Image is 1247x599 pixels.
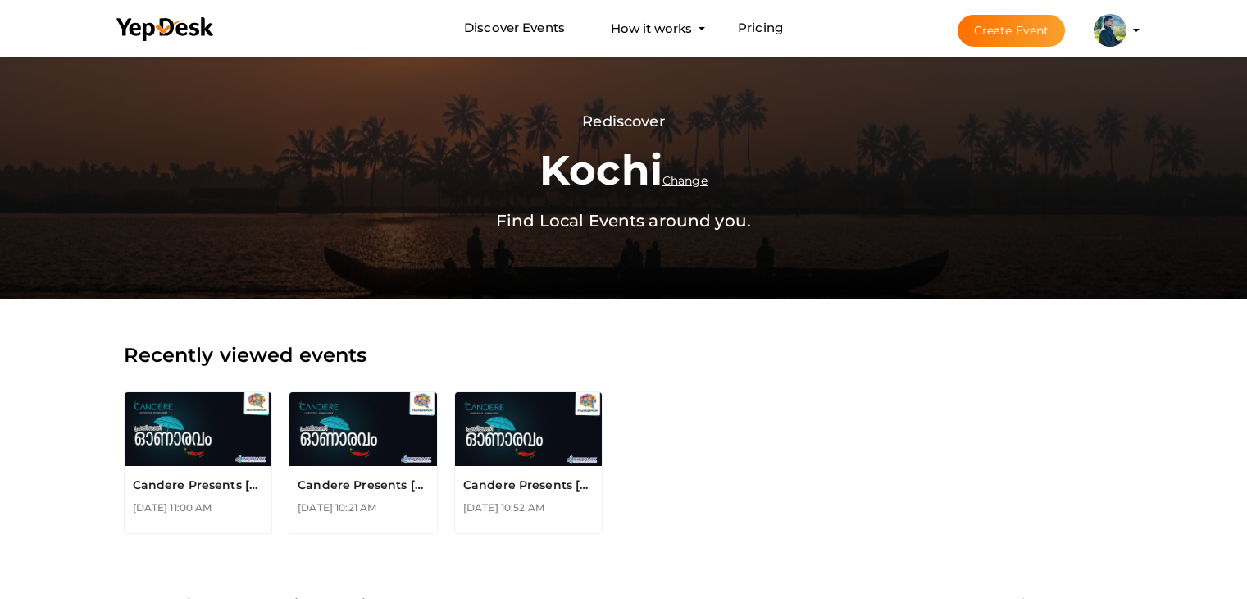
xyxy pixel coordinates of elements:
[125,392,272,466] img: GPHN6JWS_small.png
[738,13,783,43] a: Pricing
[133,478,264,492] a: Candere Presents [PERSON_NAME] | Tug of War | Registration
[464,13,565,43] a: Discover Events
[289,392,437,466] img: BHUGC9XD_small.png
[455,392,603,466] img: UD2RI6LS_small.png
[539,138,662,203] label: kochi
[958,15,1066,47] button: Create Event
[463,501,594,514] div: [DATE] 10:52 AM
[124,340,367,371] label: Recently viewed events
[463,478,594,492] a: Candere Presents [PERSON_NAME] | Cinematic Dance | Registration
[1094,14,1126,47] img: ACg8ocImFeownhHtboqxd0f2jP-n9H7_i8EBYaAdPoJXQiB63u4xhcvD=s100
[496,208,751,234] label: Find Local Events around you.
[298,501,429,514] div: [DATE] 10:21 AM
[606,13,697,43] button: How it works
[298,478,429,492] a: Candere Presents [PERSON_NAME] | Payasam Fest | Registration
[582,110,664,134] label: Rediscover
[133,501,264,514] div: [DATE] 11:00 AM
[662,173,708,188] span: Change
